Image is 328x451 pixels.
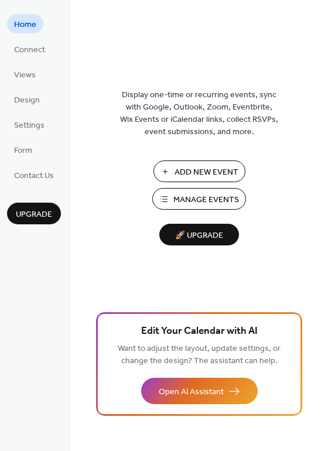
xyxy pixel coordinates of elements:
[14,145,32,157] span: Form
[7,140,39,159] a: Form
[14,44,45,56] span: Connect
[141,323,258,340] span: Edit Your Calendar with AI
[118,341,281,369] span: Want to adjust the layout, update settings, or change the design? The assistant can help.
[7,165,61,184] a: Contact Us
[7,39,52,59] a: Connect
[14,119,45,132] span: Settings
[14,170,54,182] span: Contact Us
[153,160,245,182] button: Add New Event
[7,90,47,109] a: Design
[14,94,40,107] span: Design
[120,89,278,138] span: Display one-time or recurring events, sync with Google, Outlook, Zoom, Eventbrite, Wix Events or ...
[159,386,224,398] span: Open AI Assistant
[7,115,52,134] a: Settings
[166,228,232,244] span: 🚀 Upgrade
[7,14,43,33] a: Home
[175,166,238,179] span: Add New Event
[152,188,246,210] button: Manage Events
[16,209,52,221] span: Upgrade
[141,378,258,404] button: Open AI Assistant
[14,69,36,81] span: Views
[173,194,239,206] span: Manage Events
[7,64,43,84] a: Views
[14,19,36,31] span: Home
[159,224,239,245] button: 🚀 Upgrade
[7,203,61,224] button: Upgrade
